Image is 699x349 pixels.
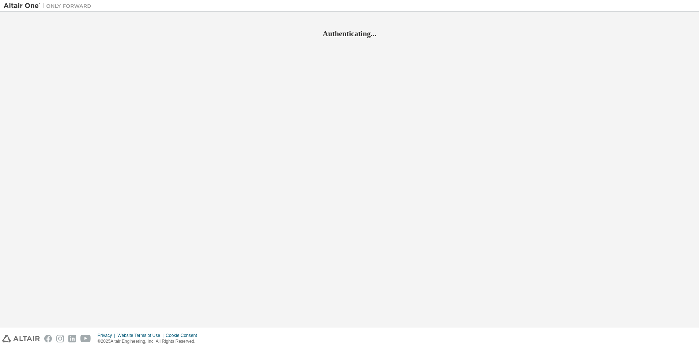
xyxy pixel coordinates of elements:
[68,335,76,342] img: linkedin.svg
[4,29,695,38] h2: Authenticating...
[98,338,201,345] p: © 2025 Altair Engineering, Inc. All Rights Reserved.
[4,2,95,10] img: Altair One
[98,333,117,338] div: Privacy
[44,335,52,342] img: facebook.svg
[2,335,40,342] img: altair_logo.svg
[117,333,166,338] div: Website Terms of Use
[80,335,91,342] img: youtube.svg
[166,333,201,338] div: Cookie Consent
[56,335,64,342] img: instagram.svg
